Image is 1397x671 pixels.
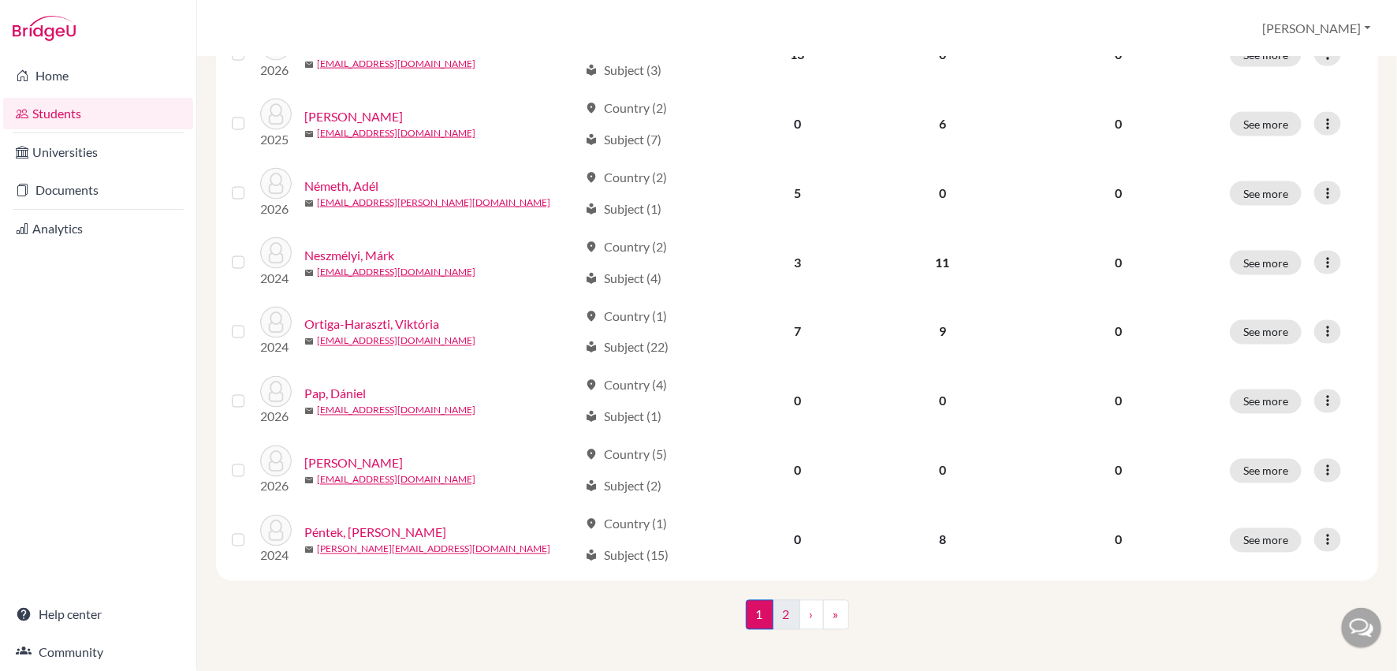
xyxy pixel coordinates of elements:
span: location_on [585,518,598,531]
a: Analytics [3,213,193,244]
img: Neszmélyi, Márk [260,237,292,269]
div: Subject (15) [585,546,669,565]
nav: ... [746,600,849,643]
p: 2024 [260,546,292,565]
td: 0 [868,158,1017,228]
div: Subject (1) [585,199,661,218]
a: Home [3,60,193,91]
span: local_library [585,341,598,354]
span: mail [304,476,314,486]
span: mail [304,268,314,278]
a: » [823,600,849,630]
td: 5 [727,158,868,228]
span: mail [304,337,314,347]
div: Subject (1) [585,408,661,427]
span: local_library [585,64,598,76]
span: local_library [585,550,598,562]
p: 2025 [260,130,292,149]
a: Pap, Dániel [304,385,366,404]
span: 1 [746,600,773,630]
span: local_library [585,272,598,285]
td: 0 [868,436,1017,505]
p: 0 [1026,322,1211,341]
a: Neszmélyi, Márk [304,246,394,265]
img: Németh, Adél [260,168,292,199]
div: Country (2) [585,99,667,117]
span: mail [304,407,314,416]
div: Country (5) [585,445,667,464]
td: 8 [868,505,1017,575]
a: [EMAIL_ADDRESS][DOMAIN_NAME] [317,265,475,279]
button: See more [1230,181,1302,206]
a: [EMAIL_ADDRESS][DOMAIN_NAME] [317,57,475,71]
a: Students [3,98,193,129]
a: [EMAIL_ADDRESS][DOMAIN_NAME] [317,126,475,140]
td: 7 [727,297,868,367]
span: mail [304,546,314,555]
p: 2024 [260,269,292,288]
a: [EMAIL_ADDRESS][DOMAIN_NAME] [317,473,475,487]
td: 9 [868,297,1017,367]
a: Help center [3,598,193,630]
a: Németh, Adél [304,177,378,196]
a: [EMAIL_ADDRESS][DOMAIN_NAME] [317,404,475,418]
img: Péntek, Domonkos [260,515,292,546]
button: See more [1230,459,1302,483]
span: location_on [585,379,598,392]
a: Péntek, [PERSON_NAME] [304,524,446,542]
td: 11 [868,228,1017,297]
img: Pap, Dániel [260,376,292,408]
a: [EMAIL_ADDRESS][PERSON_NAME][DOMAIN_NAME] [317,196,550,210]
td: 6 [868,89,1017,158]
span: location_on [585,449,598,461]
span: location_on [585,171,598,184]
span: local_library [585,411,598,423]
td: 3 [727,228,868,297]
p: 2026 [260,408,292,427]
p: 2024 [260,338,292,357]
a: Ortiga-Haraszti, Viktória [304,315,439,334]
p: 0 [1026,114,1211,133]
span: location_on [585,310,598,322]
span: local_library [585,133,598,146]
div: Country (4) [585,376,667,395]
p: 0 [1026,531,1211,550]
a: [EMAIL_ADDRESS][DOMAIN_NAME] [317,334,475,349]
p: 0 [1026,253,1211,272]
button: See more [1230,320,1302,345]
div: Subject (2) [585,477,661,496]
td: 0 [727,89,868,158]
a: Community [3,636,193,668]
img: Ortiga-Haraszti, Viktória [260,307,292,338]
a: Documents [3,174,193,206]
span: local_library [585,480,598,493]
p: 0 [1026,184,1211,203]
div: Subject (7) [585,130,661,149]
button: See more [1230,251,1302,275]
button: See more [1230,528,1302,553]
a: 2 [773,600,800,630]
div: Country (1) [585,307,667,326]
p: 2026 [260,199,292,218]
button: See more [1230,390,1302,414]
a: [PERSON_NAME][EMAIL_ADDRESS][DOMAIN_NAME] [317,542,550,557]
p: 0 [1026,392,1211,411]
td: 0 [727,436,868,505]
div: Subject (4) [585,269,661,288]
span: mail [304,129,314,139]
img: Patai, Dominik [260,445,292,477]
div: Country (2) [585,168,667,187]
td: 0 [727,367,868,436]
a: › [799,600,824,630]
a: Universities [3,136,193,168]
td: 0 [727,505,868,575]
button: [PERSON_NAME] [1256,13,1378,43]
span: mail [304,60,314,69]
div: Subject (3) [585,61,661,80]
p: 2026 [260,477,292,496]
span: location_on [585,102,598,114]
div: Country (2) [585,237,667,256]
button: See more [1230,112,1302,136]
span: mail [304,199,314,208]
p: 0 [1026,461,1211,480]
